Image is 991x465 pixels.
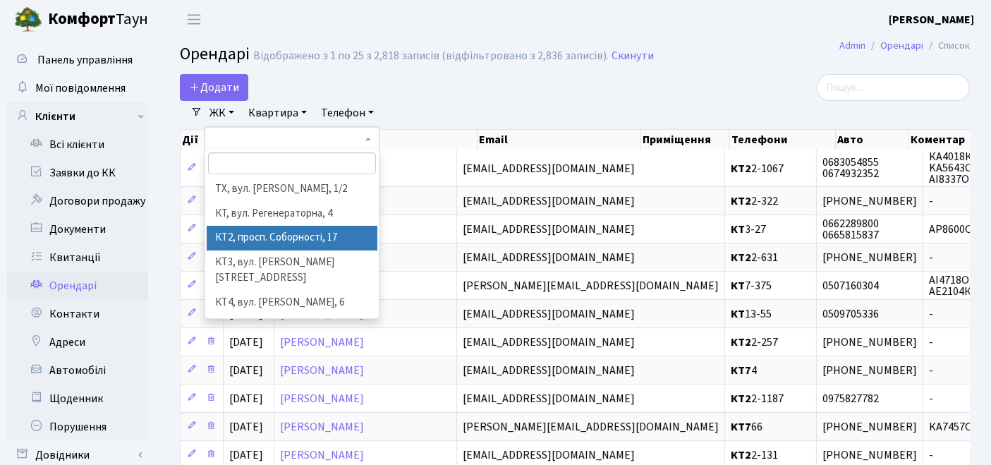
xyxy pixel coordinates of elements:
[7,243,148,272] a: Квитанції
[731,337,810,348] span: 2-257
[280,363,364,378] a: [PERSON_NAME]
[731,447,751,463] b: КТ2
[929,365,980,376] span: -
[7,328,148,356] a: Адреси
[7,385,148,413] a: Щоденник
[731,161,751,176] b: КТ2
[818,31,991,61] nav: breadcrumb
[463,306,635,322] span: [EMAIL_ADDRESS][DOMAIN_NAME]
[48,8,148,32] span: Таун
[929,421,980,433] span: КА7457СО
[731,278,745,294] b: КТ
[204,101,240,125] a: ЖК
[731,252,810,263] span: 2-631
[7,300,148,328] a: Контакти
[253,49,609,63] div: Відображено з 1 по 25 з 2,818 записів (відфільтровано з 2,836 записів).
[7,102,148,131] a: Клієнти
[817,74,970,101] input: Пошук...
[731,334,751,350] b: КТ2
[822,449,917,461] span: [PHONE_NUMBER]
[929,195,980,207] span: -
[612,49,654,63] a: Скинути
[463,222,635,237] span: [EMAIL_ADDRESS][DOMAIN_NAME]
[929,224,980,235] span: AP8600CT
[880,38,923,53] a: Орендарі
[207,177,378,202] li: ТХ, вул. [PERSON_NAME], 1/2
[7,215,148,243] a: Документи
[929,151,980,185] span: КА4018КХ KA5643OO AI8337OI
[731,421,810,433] span: 66
[176,8,212,31] button: Переключити навігацію
[243,101,312,125] a: Квартира
[929,449,980,461] span: -
[731,195,810,207] span: 2-322
[923,38,970,54] li: Список
[229,447,263,463] span: [DATE]
[731,306,745,322] b: КТ
[286,130,478,150] th: Орендар
[280,419,364,435] a: [PERSON_NAME]
[822,280,917,291] span: 0507160304
[731,222,745,237] b: КТ
[731,449,810,461] span: 2-131
[181,130,224,150] th: Дії
[463,391,635,406] span: [EMAIL_ADDRESS][DOMAIN_NAME]
[207,315,378,355] li: КТ5, вул. [PERSON_NAME][STREET_ADDRESS]
[7,159,148,187] a: Заявки до КК
[822,218,917,241] span: 0662289800 0665815837
[731,419,751,435] b: КТ7
[889,11,974,28] a: [PERSON_NAME]
[463,193,635,209] span: [EMAIL_ADDRESS][DOMAIN_NAME]
[731,163,810,174] span: 2-1067
[229,334,263,350] span: [DATE]
[463,363,635,378] span: [EMAIL_ADDRESS][DOMAIN_NAME]
[929,337,980,348] span: -
[731,193,751,209] b: КТ2
[463,334,635,350] span: [EMAIL_ADDRESS][DOMAIN_NAME]
[822,365,917,376] span: [PHONE_NUMBER]
[889,12,974,28] b: [PERSON_NAME]
[463,250,635,265] span: [EMAIL_ADDRESS][DOMAIN_NAME]
[315,101,379,125] a: Телефон
[929,274,980,297] span: АІ4718ОЕ АЕ2104КР
[731,250,751,265] b: КТ2
[280,391,364,406] a: [PERSON_NAME]
[7,356,148,385] a: Автомобілі
[822,252,917,263] span: [PHONE_NUMBER]
[929,308,980,320] span: -
[839,38,865,53] a: Admin
[731,308,810,320] span: 13-55
[731,363,751,378] b: КТ7
[641,130,730,150] th: Приміщення
[929,252,980,263] span: -
[463,419,719,435] span: [PERSON_NAME][EMAIL_ADDRESS][DOMAIN_NAME]
[731,224,810,235] span: 3-27
[836,130,910,150] th: Авто
[35,80,126,96] span: Мої повідомлення
[207,250,378,291] li: КТ3, вул. [PERSON_NAME][STREET_ADDRESS]
[7,131,148,159] a: Всі клієнти
[207,226,378,250] li: КТ2, просп. Соборності, 17
[7,46,148,74] a: Панель управління
[730,130,836,150] th: Телефони
[731,393,810,404] span: 2-1187
[822,195,917,207] span: [PHONE_NUMBER]
[822,308,917,320] span: 0509705336
[478,130,640,150] th: Email
[189,80,239,95] span: Додати
[929,393,980,404] span: -
[14,6,42,34] img: logo.png
[7,272,148,300] a: Орендарі
[229,419,263,435] span: [DATE]
[229,363,263,378] span: [DATE]
[229,391,263,406] span: [DATE]
[7,74,148,102] a: Мої повідомлення
[280,334,364,350] a: [PERSON_NAME]
[822,393,917,404] span: 0975827782
[731,280,810,291] span: 7-375
[463,447,635,463] span: [EMAIL_ADDRESS][DOMAIN_NAME]
[207,202,378,227] li: КТ, вул. Регенераторна, 4
[822,337,917,348] span: [PHONE_NUMBER]
[822,421,917,433] span: [PHONE_NUMBER]
[207,291,378,315] li: КТ4, вул. [PERSON_NAME], 6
